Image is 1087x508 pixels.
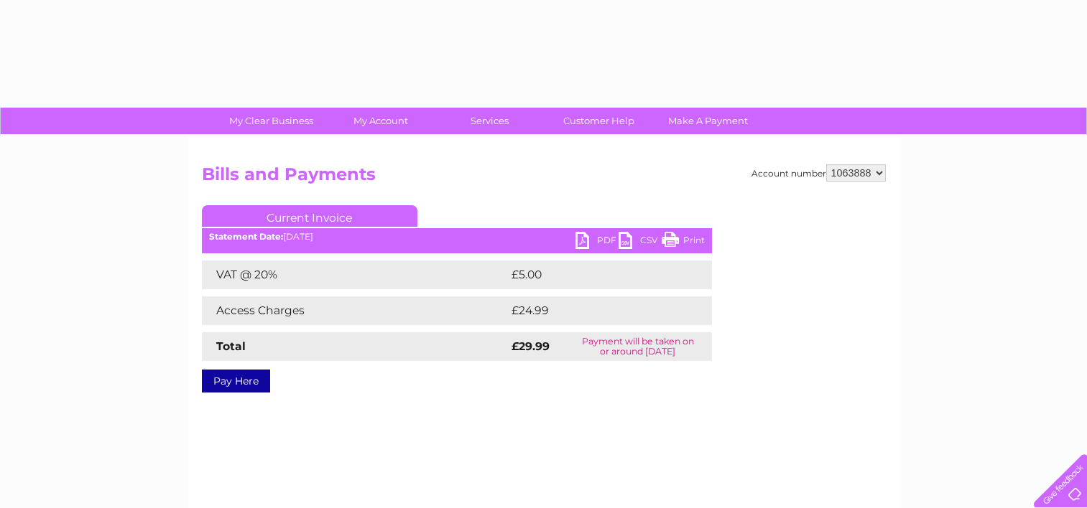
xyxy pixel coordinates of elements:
[649,108,767,134] a: Make A Payment
[564,332,712,361] td: Payment will be taken on or around [DATE]
[202,260,508,289] td: VAT @ 20%
[202,370,270,392] a: Pay Here
[216,339,246,353] strong: Total
[209,231,283,242] b: Statement Date:
[202,232,712,242] div: [DATE]
[202,205,417,227] a: Current Invoice
[430,108,549,134] a: Services
[202,164,886,192] h2: Bills and Payments
[508,260,679,289] td: £5.00
[212,108,330,134] a: My Clear Business
[575,232,619,253] a: PDF
[540,108,658,134] a: Customer Help
[619,232,662,253] a: CSV
[662,232,705,253] a: Print
[751,164,886,182] div: Account number
[512,339,550,353] strong: £29.99
[508,296,684,325] td: £24.99
[202,296,508,325] td: Access Charges
[321,108,440,134] a: My Account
